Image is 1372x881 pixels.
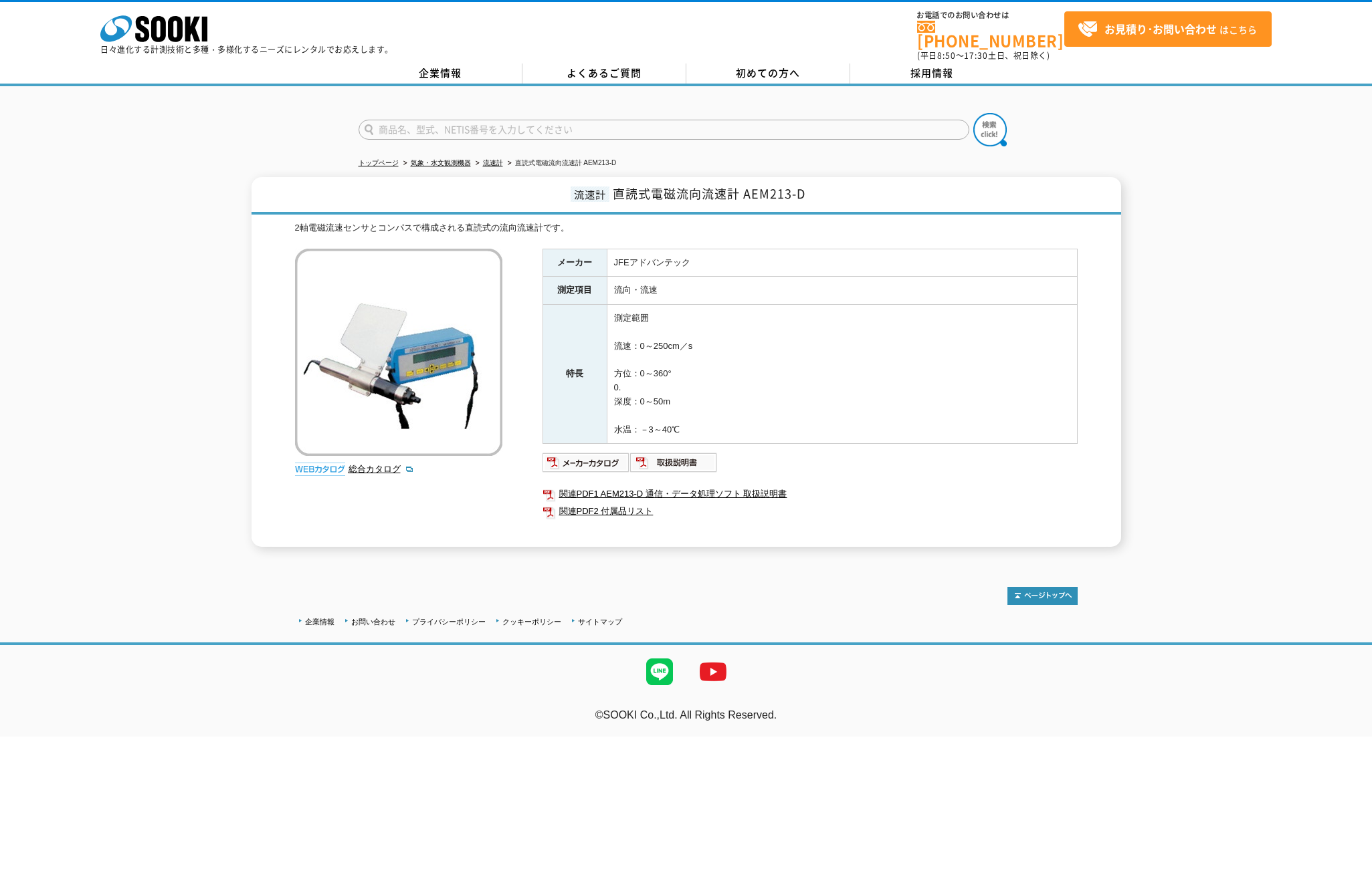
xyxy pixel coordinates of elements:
a: 企業情報 [305,618,334,626]
a: トップページ [359,159,399,166]
img: YouTube [686,645,740,699]
div: 2軸電磁流速センサとコンパスで構成される直読式の流向流速計です。 [295,221,1078,235]
a: テストMail [1320,723,1372,735]
span: 直読式電磁流向流速計 AEM213-D [613,184,805,203]
th: メーカー [543,249,607,277]
a: 総合カタログ [349,464,414,474]
td: JFEアドバンテック [607,249,1077,277]
li: 直読式電磁流向流速計 AEM213-D [505,156,617,170]
img: webカタログ [295,463,345,476]
span: お電話でのお問い合わせは [917,11,1064,19]
p: 日々進化する計測技術と多種・多様化するニーズにレンタルでお応えします。 [100,45,393,53]
th: 測定項目 [543,277,607,305]
a: 関連PDF2 付属品リスト [543,503,1078,520]
img: LINE [633,645,686,699]
th: 特長 [543,305,607,444]
a: お問い合わせ [351,618,395,626]
img: btn_search.png [973,113,1007,146]
img: トップページへ [1007,587,1078,605]
span: (平日 ～ 土日、祝日除く) [917,49,1050,61]
span: はこちら [1078,19,1257,39]
a: メーカーカタログ [543,461,630,471]
input: 商品名、型式、NETIS番号を入力してください [359,120,969,140]
a: 関連PDF1 AEM213-D 通信・データ処理ソフト 取扱説明書 [543,485,1078,503]
img: メーカーカタログ [543,452,630,473]
a: 採用情報 [850,64,1014,84]
span: 8:50 [937,49,956,61]
a: 気象・水文観測機器 [411,159,471,166]
strong: お見積り･お問い合わせ [1104,21,1217,37]
img: 直読式電磁流向流速計 AEM213-D [295,249,502,456]
a: クッキーポリシー [502,618,561,626]
a: よくあるご質問 [522,64,686,84]
span: 流速計 [571,186,609,202]
a: お見積り･お問い合わせはこちら [1064,11,1272,47]
a: [PHONE_NUMBER] [917,21,1064,48]
span: 17:30 [964,49,988,61]
a: プライバシーポリシー [412,618,486,626]
span: 初めての方へ [736,66,800,80]
a: 初めての方へ [686,64,850,84]
a: 企業情報 [359,64,522,84]
a: サイトマップ [578,618,622,626]
a: 取扱説明書 [630,461,718,471]
a: 流速計 [483,159,503,166]
img: 取扱説明書 [630,452,718,473]
td: 流向・流速 [607,277,1077,305]
td: 測定範囲 流速：0～250cm／s 方位：0～360° 0. 深度：0～50m 水温：－3～40℃ [607,305,1077,444]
